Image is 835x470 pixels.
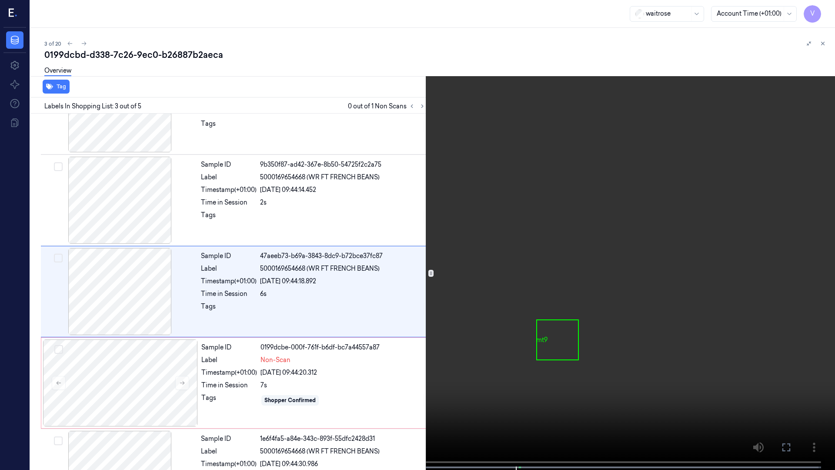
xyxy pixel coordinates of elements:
[201,289,257,299] div: Time in Session
[201,264,257,273] div: Label
[201,173,257,182] div: Label
[264,396,316,404] div: Shopper Confirmed
[261,368,425,377] div: [DATE] 09:44:20.312
[260,277,426,286] div: [DATE] 09:44:18.892
[44,49,828,61] div: 0199dcbd-d338-7c26-9ec0-b26887b2aeca
[54,345,63,354] button: Select row
[201,277,257,286] div: Timestamp (+01:00)
[201,119,257,133] div: Tags
[201,356,257,365] div: Label
[201,447,257,456] div: Label
[260,252,426,261] div: 47aeeb73-b69a-3843-8dc9-b72bce37fc87
[201,302,257,316] div: Tags
[261,356,291,365] span: Non-Scan
[260,198,426,207] div: 2s
[260,173,380,182] span: 5000169654668 (WR FT FRENCH BEANS)
[43,80,70,94] button: Tag
[260,160,426,169] div: 9b350f87-ad42-367e-8b50-54725f2c2a75
[260,185,426,195] div: [DATE] 09:44:14.452
[201,460,257,469] div: Timestamp (+01:00)
[54,162,63,171] button: Select row
[44,102,141,111] span: Labels In Shopping List: 3 out of 5
[261,381,425,390] div: 7s
[201,381,257,390] div: Time in Session
[348,101,428,111] span: 0 out of 1 Non Scans
[54,436,63,445] button: Select row
[201,393,257,407] div: Tags
[201,343,257,352] div: Sample ID
[201,434,257,443] div: Sample ID
[201,368,257,377] div: Timestamp (+01:00)
[54,254,63,262] button: Select row
[201,160,257,169] div: Sample ID
[201,252,257,261] div: Sample ID
[260,447,380,456] span: 5000169654668 (WR FT FRENCH BEANS)
[201,185,257,195] div: Timestamp (+01:00)
[260,289,426,299] div: 6s
[201,211,257,225] div: Tags
[44,40,61,47] span: 3 of 20
[260,460,426,469] div: [DATE] 09:44:30.986
[260,434,426,443] div: 1e6f4fa5-a84e-343c-893f-55dfc2428d31
[201,198,257,207] div: Time in Session
[260,264,380,273] span: 5000169654668 (WR FT FRENCH BEANS)
[44,66,71,76] a: Overview
[261,343,425,352] div: 0199dcbe-000f-761f-b6df-bc7a44557a87
[804,5,821,23] button: V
